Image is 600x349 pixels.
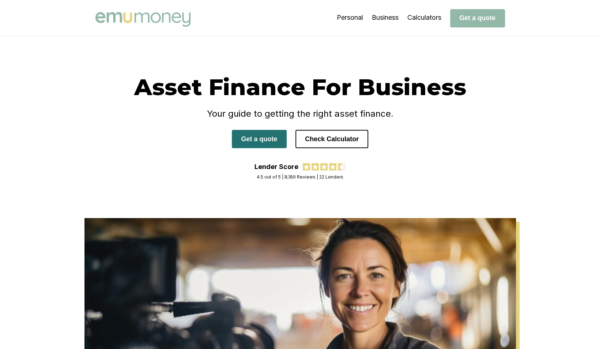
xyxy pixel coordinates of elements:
img: review star [303,163,310,170]
img: review star [338,163,345,170]
div: 4.5 out of 5 | 8,189 Reviews | 22 Lenders [257,174,343,180]
a: Check Calculator [295,135,368,143]
h4: Your guide to getting the right asset finance. [95,108,505,119]
button: Check Calculator [295,130,368,148]
img: review star [320,163,328,170]
img: review star [329,163,336,170]
button: Get a quote [450,9,505,27]
img: Emu Money logo [95,12,190,27]
img: review star [312,163,319,170]
a: Get a quote [450,14,505,22]
h1: Asset Finance For Business [95,73,505,101]
div: Lender Score [254,163,298,170]
button: Get a quote [232,130,287,148]
a: Get a quote [232,135,287,143]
